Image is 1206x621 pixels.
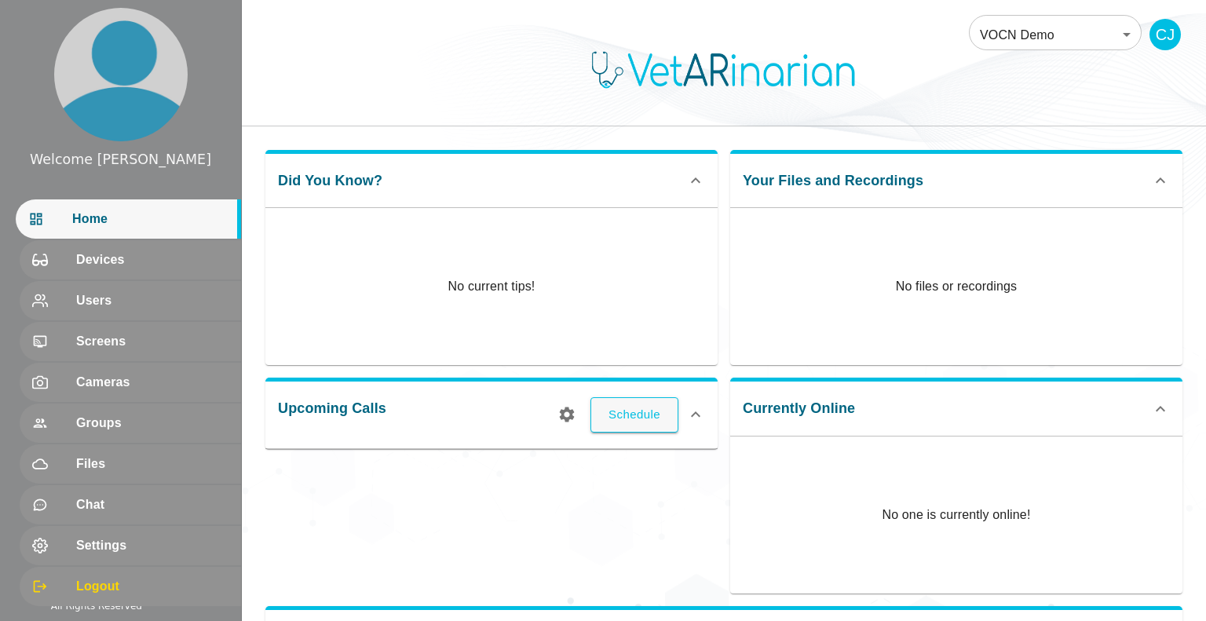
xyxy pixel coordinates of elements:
[30,149,211,170] div: Welcome [PERSON_NAME]
[76,577,228,596] span: Logout
[16,199,241,239] div: Home
[20,567,241,606] div: Logout
[590,397,678,432] button: Schedule
[20,240,241,279] div: Devices
[448,277,535,296] p: No current tips!
[54,8,188,141] img: profile.png
[76,495,228,514] span: Chat
[72,210,228,228] span: Home
[76,291,228,310] span: Users
[882,437,1030,594] p: No one is currently online!
[583,50,865,89] img: Logo
[20,444,241,484] div: Files
[730,208,1182,365] p: No files or recordings
[20,485,241,524] div: Chat
[76,373,228,392] span: Cameras
[20,404,241,443] div: Groups
[20,281,241,320] div: Users
[1149,19,1181,50] div: CJ
[76,250,228,269] span: Devices
[76,332,228,351] span: Screens
[76,455,228,473] span: Files
[76,414,228,433] span: Groups
[969,13,1142,57] div: VOCN Demo
[76,536,228,555] span: Settings
[20,363,241,402] div: Cameras
[20,322,241,361] div: Screens
[20,526,241,565] div: Settings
